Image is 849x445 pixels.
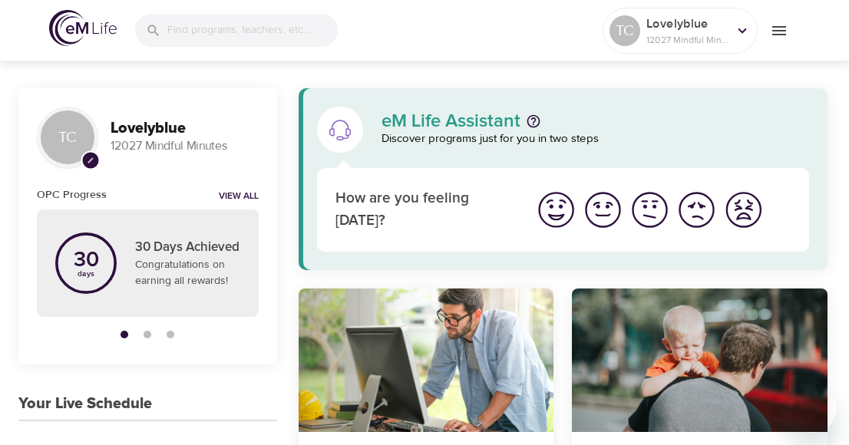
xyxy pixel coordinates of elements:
button: I'm feeling great [533,186,580,233]
button: Ten Short Everyday Mindfulness Practices [299,288,554,432]
p: 30 [74,249,99,271]
img: good [582,189,624,231]
button: I'm feeling ok [626,186,673,233]
button: I'm feeling bad [673,186,720,233]
p: Discover programs just for you in two steps [382,130,809,148]
img: logo [49,10,117,46]
p: Lovelyblue [646,15,728,33]
p: 12027 Mindful Minutes [646,33,728,47]
h6: OPC Progress [37,186,107,203]
button: I'm feeling good [580,186,626,233]
h3: Your Live Schedule [18,395,152,413]
img: eM Life Assistant [328,117,352,142]
img: worst [722,189,765,231]
img: bad [676,189,718,231]
img: ok [629,189,671,231]
h3: Lovelyblue [111,120,259,137]
p: 12027 Mindful Minutes [111,137,259,155]
iframe: Button to launch messaging window [788,384,837,433]
p: How are you feeling [DATE]? [335,188,514,232]
a: View all notifications [219,190,259,203]
button: menu [758,9,800,51]
p: days [74,271,99,277]
button: Mindful Daily [572,288,828,432]
input: Find programs, teachers, etc... [167,14,338,47]
button: I'm feeling worst [720,186,767,233]
p: 30 Days Achieved [135,238,240,258]
p: Congratulations on earning all rewards! [135,257,240,289]
div: TC [609,15,640,46]
p: eM Life Assistant [382,112,520,130]
div: TC [37,107,98,168]
img: great [535,189,577,231]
